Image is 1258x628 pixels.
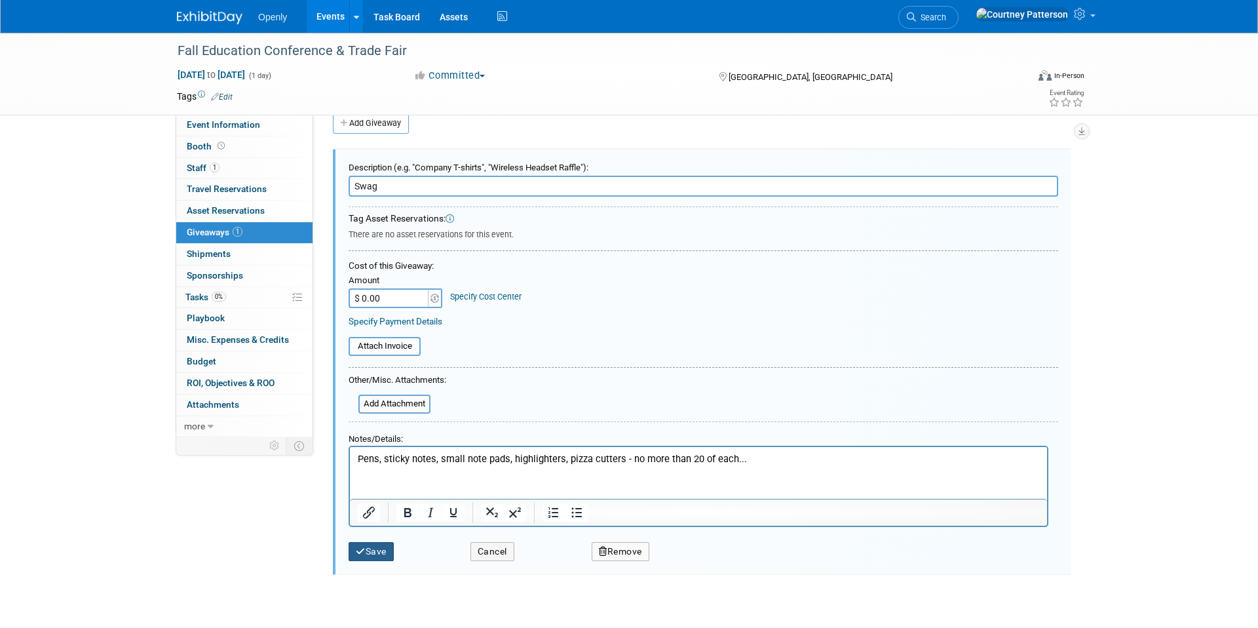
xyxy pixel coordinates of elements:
div: Cost of this Giveaway: [349,260,1058,272]
img: ExhibitDay [177,11,242,24]
span: (1 day) [248,71,271,80]
a: Shipments [176,244,313,265]
span: Giveaways [187,227,242,237]
button: Numbered list [543,503,565,522]
a: Sponsorships [176,265,313,286]
a: Asset Reservations [176,201,313,222]
span: 0% [212,292,226,302]
span: Budget [187,356,216,366]
td: Toggle Event Tabs [286,437,313,454]
a: Tasks0% [176,287,313,308]
a: Event Information [176,115,313,136]
div: Amount [349,275,444,288]
span: Openly [258,12,287,22]
div: Event Rating [1048,90,1084,96]
span: Booth [187,141,227,151]
a: Specify Payment Details [349,316,442,326]
button: Bullet list [565,503,588,522]
img: Courtney Patterson [976,7,1069,22]
span: Attachments [187,399,239,410]
a: Budget [176,351,313,372]
button: Save [349,542,394,561]
span: Search [916,12,946,22]
span: Travel Reservations [187,184,267,194]
span: Sponsorships [187,270,243,281]
a: Specify Cost Center [450,292,522,302]
a: Booth [176,136,313,157]
button: Bold [396,503,419,522]
span: Shipments [187,248,231,259]
div: Tag Asset Reservations: [349,212,1058,226]
a: Giveaways1 [176,222,313,243]
div: There are no asset reservations for this event. [349,226,1058,241]
div: Other/Misc. Attachments: [349,374,446,390]
span: [DATE] [DATE] [177,69,246,81]
button: Insert/edit link [358,503,380,522]
button: Italic [419,503,442,522]
button: Cancel [470,542,514,561]
a: Playbook [176,308,313,329]
div: In-Person [1054,71,1084,81]
span: Event Information [187,119,260,130]
div: Description (e.g. "Company T-shirts", "Wireless Headset Raffle"): [349,156,1058,174]
span: Asset Reservations [187,205,265,216]
span: Staff [187,163,219,173]
a: Edit [211,92,233,102]
button: Committed [409,69,491,83]
td: Tags [177,90,233,103]
span: Playbook [187,313,225,323]
a: more [176,416,313,437]
button: Underline [442,503,465,522]
a: Add Giveaway [333,113,409,134]
a: ROI, Objectives & ROO [176,373,313,394]
div: Event Format [949,68,1084,88]
button: Remove [592,542,649,561]
a: Staff1 [176,158,313,179]
span: ROI, Objectives & ROO [187,378,275,388]
div: Notes/Details: [349,427,1048,446]
span: 1 [233,227,242,237]
span: Tasks [185,292,226,302]
a: Attachments [176,395,313,416]
span: 1 [210,163,219,172]
span: Booth not reserved yet [215,141,227,151]
span: [GEOGRAPHIC_DATA], [GEOGRAPHIC_DATA] [729,72,892,82]
a: Travel Reservations [176,179,313,200]
td: Personalize Event Tab Strip [263,437,286,454]
iframe: Rich Text Area [350,447,1047,499]
span: to [205,69,218,80]
button: Superscript [504,503,526,522]
span: more [184,421,205,431]
a: Misc. Expenses & Credits [176,330,313,351]
img: Format-Inperson.png [1039,70,1052,81]
span: Misc. Expenses & Credits [187,334,289,345]
button: Subscript [481,503,503,522]
div: Fall Education Conference & Trade Fair [173,39,1007,63]
a: Search [898,6,959,29]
